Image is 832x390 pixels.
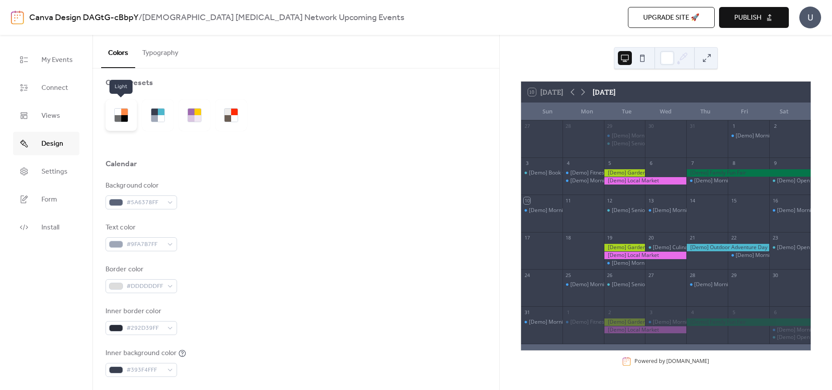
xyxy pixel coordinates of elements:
div: 28 [565,123,572,130]
a: Design [13,132,79,155]
div: 29 [607,123,613,130]
span: #393F4FFF [126,365,163,376]
div: Sat [764,103,804,120]
span: Views [41,111,60,121]
span: Install [41,222,59,233]
div: Sun [528,103,567,120]
span: Form [41,195,57,205]
div: [Demo] Gardening Workshop [604,169,645,177]
div: 15 [730,197,737,204]
img: logo [11,10,24,24]
div: [Demo] Local Market [604,326,687,334]
div: 28 [689,272,696,278]
div: [Demo] Morning Yoga Bliss [604,260,645,267]
div: [Demo] Morning Yoga Bliss [645,207,686,214]
div: [Demo] Morning Yoga Bliss [563,177,604,185]
div: Inner background color [106,348,177,359]
div: 3 [648,309,654,315]
span: #5A6378FF [126,198,163,208]
div: [Demo] Morning Yoga Bliss [521,318,563,326]
div: [Demo] Morning Yoga Bliss [604,132,645,140]
div: Inner border color [106,306,175,317]
a: Canva Design DAGtG-cBbpY [29,10,139,26]
div: [Demo] Morning Yoga Bliss [529,207,595,214]
div: [Demo] Culinary Cooking Class [645,244,686,251]
span: Connect [41,83,68,93]
div: 3 [524,160,530,167]
div: [Demo] Morning Yoga Bliss [686,177,728,185]
div: 17 [524,235,530,241]
div: [Demo] Morning Yoga Bliss [563,281,604,288]
div: 23 [772,235,778,241]
div: [Demo] Seniors' Social Tea [604,281,645,288]
div: [Demo] Fitness Bootcamp [570,169,633,177]
div: [Demo] Morning Yoga Bliss [736,132,802,140]
div: [Demo] Morning Yoga Bliss [653,318,719,326]
div: [Demo] Local Market [604,177,687,185]
b: / [139,10,142,26]
div: 2 [772,123,778,130]
a: Form [13,188,79,211]
span: #292D39FF [126,323,163,334]
div: [Demo] Fitness Bootcamp [563,318,604,326]
div: 27 [524,123,530,130]
div: 30 [648,123,654,130]
button: Typography [135,35,185,67]
div: U [799,7,821,28]
div: [Demo] Morning Yoga Bliss [736,252,802,259]
div: [DATE] [593,87,615,97]
div: [Demo] Gardening Workshop [604,244,645,251]
div: 22 [730,235,737,241]
a: My Events [13,48,79,72]
div: 1 [730,123,737,130]
div: [Demo] Seniors' Social Tea [604,140,645,147]
span: #9FA7B7FF [126,239,163,250]
span: Light [109,80,133,94]
span: Publish [734,13,761,23]
div: [Demo] Morning Yoga Bliss [686,281,728,288]
div: 31 [524,309,530,315]
div: 21 [689,235,696,241]
div: [Demo] Seniors' Social Tea [604,207,645,214]
a: Settings [13,160,79,183]
div: [Demo] Family Fun Fair [686,169,811,177]
div: 9 [772,160,778,167]
a: [DOMAIN_NAME] [666,358,709,365]
div: [Demo] Culinary Cooking Class [653,244,728,251]
div: 25 [565,272,572,278]
div: [Demo] Open Mic Night [769,244,811,251]
div: Color Presets [106,78,153,88]
div: 4 [689,309,696,315]
div: Powered by [634,358,709,365]
div: [Demo] Morning Yoga Bliss [769,326,811,334]
div: [Demo] Book Club Gathering [529,169,599,177]
button: Publish [719,7,789,28]
div: [Demo] Book Club Gathering [521,169,563,177]
div: Thu [685,103,725,120]
a: Views [13,104,79,127]
div: [Demo] Morning Yoga Bliss [694,177,760,185]
div: Text color [106,222,175,233]
div: [Demo] Open Mic Night [769,334,811,341]
div: Background color [106,181,175,191]
span: #DDDDDDFF [126,281,163,292]
div: 27 [648,272,654,278]
div: [Demo] Morning Yoga Bliss [645,318,686,326]
div: 19 [607,235,613,241]
div: 13 [648,197,654,204]
div: [Demo] Morning Yoga Bliss [694,281,760,288]
div: 5 [607,160,613,167]
div: 30 [772,272,778,278]
div: [Demo] Morning Yoga Bliss [612,132,678,140]
a: Install [13,216,79,239]
a: Connect [13,76,79,99]
div: [Demo] Morning Yoga Bliss [653,207,719,214]
div: [Demo] Family Fun Fair [686,318,811,326]
div: 16 [772,197,778,204]
div: 1 [565,309,572,315]
div: [Demo] Morning Yoga Bliss [728,132,769,140]
span: Upgrade site 🚀 [643,13,699,23]
button: Colors [101,35,135,68]
div: [Demo] Morning Yoga Bliss [570,281,637,288]
div: [Demo] Morning Yoga Bliss [612,260,678,267]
